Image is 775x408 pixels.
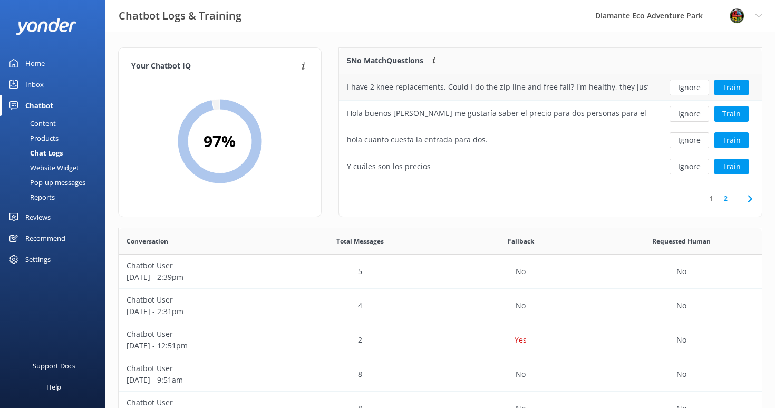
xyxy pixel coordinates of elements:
[33,355,75,376] div: Support Docs
[714,106,749,122] button: Train
[347,81,648,93] div: I have 2 knee replacements. Could I do the zip line and free fall? I'm healthy, they just don't b...
[16,18,76,35] img: yonder-white-logo.png
[347,108,648,119] div: Hola buenos [PERSON_NAME] me gustaría saber el precio para dos personas para el Canopy y el santu...
[358,266,362,277] p: 5
[670,80,709,95] button: Ignore
[676,368,686,380] p: No
[6,190,55,205] div: Reports
[127,328,272,340] p: Chatbot User
[127,363,272,374] p: Chatbot User
[670,132,709,148] button: Ignore
[127,306,272,317] p: [DATE] - 2:31pm
[358,300,362,312] p: 4
[25,207,51,228] div: Reviews
[714,132,749,148] button: Train
[704,193,719,203] a: 1
[676,266,686,277] p: No
[6,160,105,175] a: Website Widget
[127,260,272,271] p: Chatbot User
[339,101,762,127] div: row
[6,116,105,131] a: Content
[25,228,65,249] div: Recommend
[347,55,423,66] p: 5 No Match Questions
[6,175,85,190] div: Pop-up messages
[119,7,241,24] h3: Chatbot Logs & Training
[204,129,236,154] h2: 97 %
[339,127,762,153] div: row
[516,368,526,380] p: No
[358,368,362,380] p: 8
[25,95,53,116] div: Chatbot
[714,159,749,174] button: Train
[6,131,105,145] a: Products
[119,357,762,392] div: row
[676,300,686,312] p: No
[670,106,709,122] button: Ignore
[25,249,51,270] div: Settings
[339,74,762,180] div: grid
[729,8,745,24] img: 831-1756915225.png
[652,236,711,246] span: Requested Human
[127,294,272,306] p: Chatbot User
[119,255,762,289] div: row
[6,131,59,145] div: Products
[358,334,362,346] p: 2
[46,376,61,397] div: Help
[119,289,762,323] div: row
[131,61,298,72] h4: Your Chatbot IQ
[127,271,272,283] p: [DATE] - 2:39pm
[6,190,105,205] a: Reports
[6,145,63,160] div: Chat Logs
[516,266,526,277] p: No
[676,334,686,346] p: No
[670,159,709,174] button: Ignore
[6,145,105,160] a: Chat Logs
[336,236,384,246] span: Total Messages
[119,323,762,357] div: row
[508,236,534,246] span: Fallback
[25,53,45,74] div: Home
[347,134,488,145] div: hola cuanto cuesta la entrada para dos.
[127,374,272,386] p: [DATE] - 9:51am
[6,116,56,131] div: Content
[25,74,44,95] div: Inbox
[6,175,105,190] a: Pop-up messages
[347,161,431,172] div: Y cuáles son los precios
[719,193,733,203] a: 2
[339,74,762,101] div: row
[339,153,762,180] div: row
[714,80,749,95] button: Train
[515,334,527,346] p: Yes
[127,236,168,246] span: Conversation
[516,300,526,312] p: No
[127,340,272,352] p: [DATE] - 12:51pm
[6,160,79,175] div: Website Widget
